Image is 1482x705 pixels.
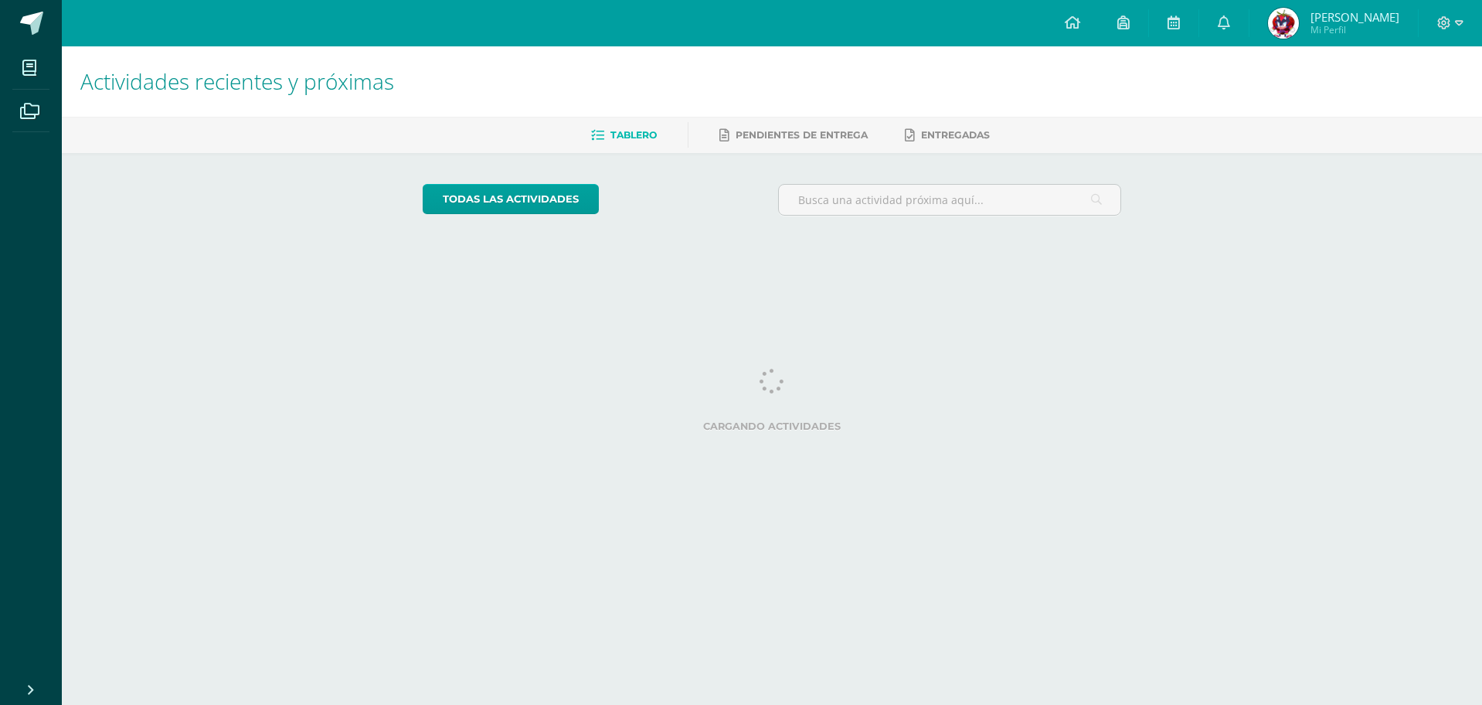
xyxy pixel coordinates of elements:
[80,66,394,96] span: Actividades recientes y próximas
[1310,23,1399,36] span: Mi Perfil
[591,123,657,148] a: Tablero
[1268,8,1299,39] img: 845c419f23f6f36a0fa8c9d3b3da8247.png
[719,123,868,148] a: Pendientes de entrega
[779,185,1121,215] input: Busca una actividad próxima aquí...
[905,123,990,148] a: Entregadas
[1310,9,1399,25] span: [PERSON_NAME]
[921,129,990,141] span: Entregadas
[736,129,868,141] span: Pendientes de entrega
[610,129,657,141] span: Tablero
[423,421,1122,432] label: Cargando actividades
[423,184,599,214] a: todas las Actividades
